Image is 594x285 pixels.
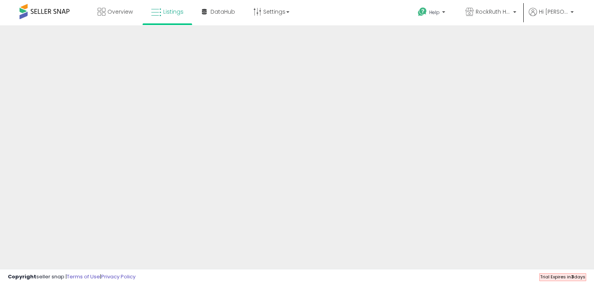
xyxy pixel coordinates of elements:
i: Get Help [417,7,427,17]
span: RockRuth HVAC E-Commerce [476,8,511,16]
span: Listings [163,8,184,16]
a: Privacy Policy [101,273,136,280]
span: Trial Expires in days [540,274,585,280]
a: Terms of Use [67,273,100,280]
div: seller snap | | [8,273,136,281]
strong: Copyright [8,273,36,280]
a: Help [412,1,453,25]
a: Hi [PERSON_NAME] [529,8,574,25]
span: Overview [107,8,133,16]
span: Hi [PERSON_NAME] [539,8,568,16]
span: Help [429,9,440,16]
b: 3 [571,274,574,280]
span: DataHub [210,8,235,16]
